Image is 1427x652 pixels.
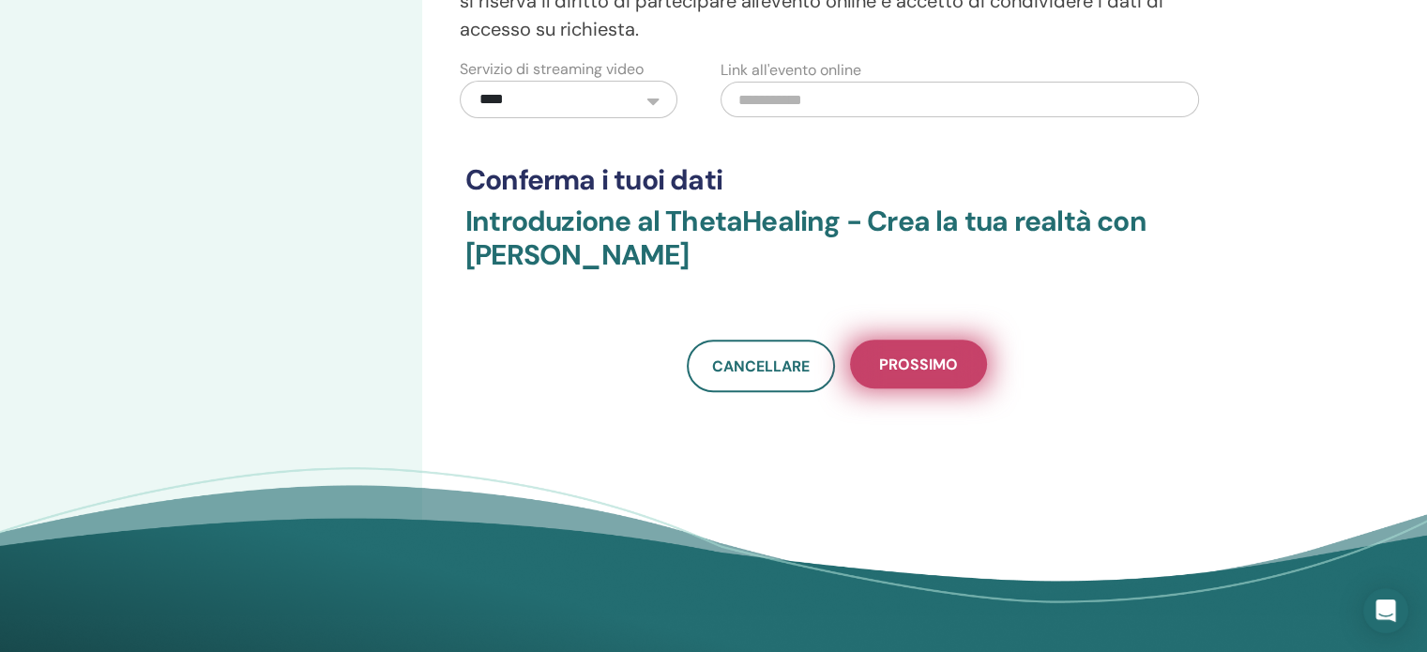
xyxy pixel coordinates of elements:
a: Cancellare [687,340,835,392]
div: Apri Intercom Messenger [1363,588,1408,633]
font: Link all'evento online [721,60,861,80]
font: Introduzione al ThetaHealing - Crea la tua realtà [465,203,1091,239]
button: Prossimo [850,340,987,388]
font: Servizio di streaming video [460,59,644,79]
font: Cancellare [712,356,810,376]
font: [PERSON_NAME] [465,236,690,273]
font: Conferma i tuoi dati [465,161,722,198]
font: con [1097,203,1146,239]
font: Prossimo [879,355,958,374]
